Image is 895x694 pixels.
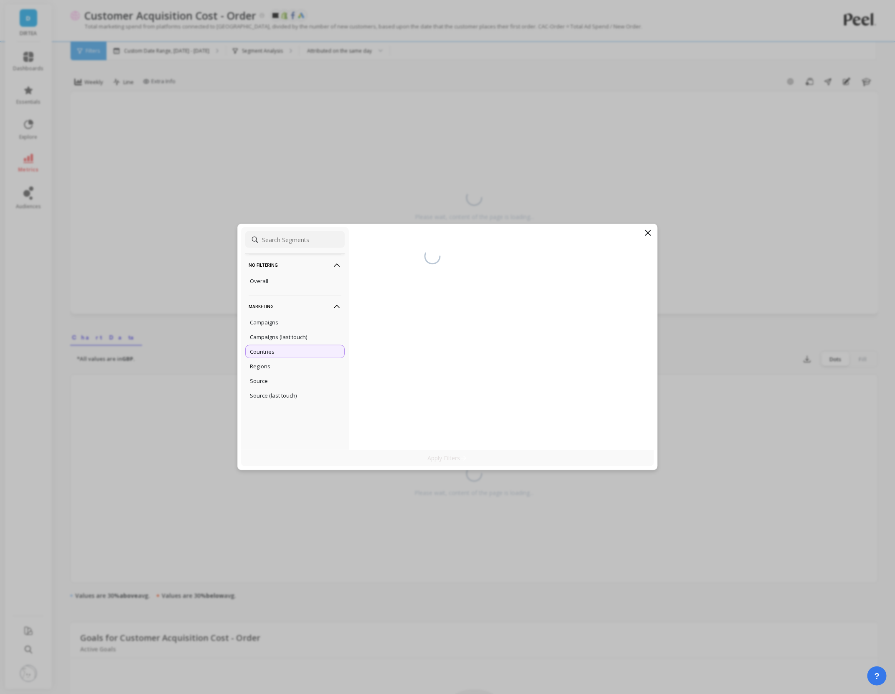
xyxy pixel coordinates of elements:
input: Search Segments [245,231,345,248]
p: Campaigns [250,319,278,326]
span: ? [875,670,880,682]
p: Regions [250,362,270,370]
button: ? [867,666,887,686]
p: Apply Filters [428,454,468,462]
p: Source (last touch) [250,392,297,399]
p: Overall [250,277,268,285]
p: Marketing [249,296,341,317]
p: Campaigns (last touch) [250,333,307,341]
p: Countries [250,348,275,355]
p: No filtering [249,254,341,276]
p: Source [250,377,268,385]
